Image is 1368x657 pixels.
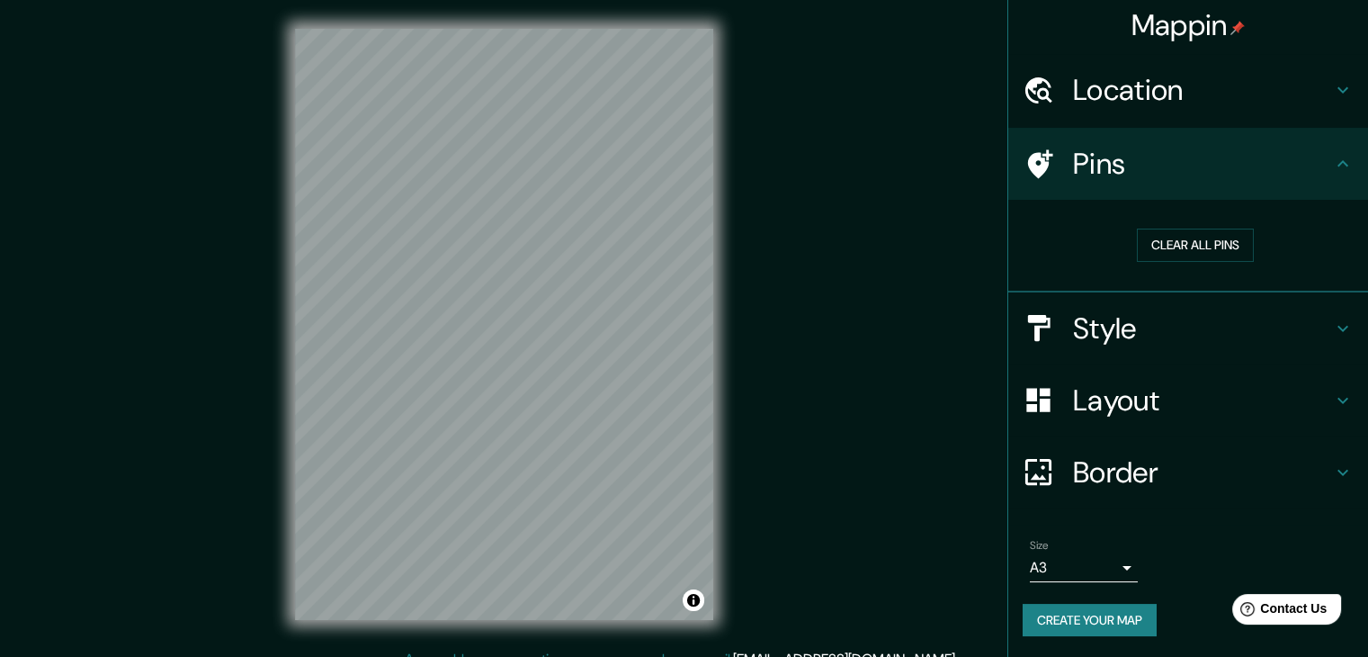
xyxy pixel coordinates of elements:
h4: Layout [1073,382,1332,418]
h4: Style [1073,310,1332,346]
h4: Mappin [1131,7,1246,43]
div: Style [1008,292,1368,364]
div: Pins [1008,128,1368,200]
label: Size [1030,537,1049,553]
button: Create your map [1023,604,1157,637]
div: Location [1008,54,1368,126]
button: Clear all pins [1137,229,1254,262]
h4: Location [1073,72,1332,108]
h4: Border [1073,454,1332,490]
div: A3 [1030,553,1138,582]
button: Toggle attribution [683,589,704,611]
h4: Pins [1073,146,1332,182]
div: Layout [1008,364,1368,436]
iframe: Help widget launcher [1208,587,1348,637]
img: pin-icon.png [1230,21,1245,35]
canvas: Map [295,29,713,620]
div: Border [1008,436,1368,508]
